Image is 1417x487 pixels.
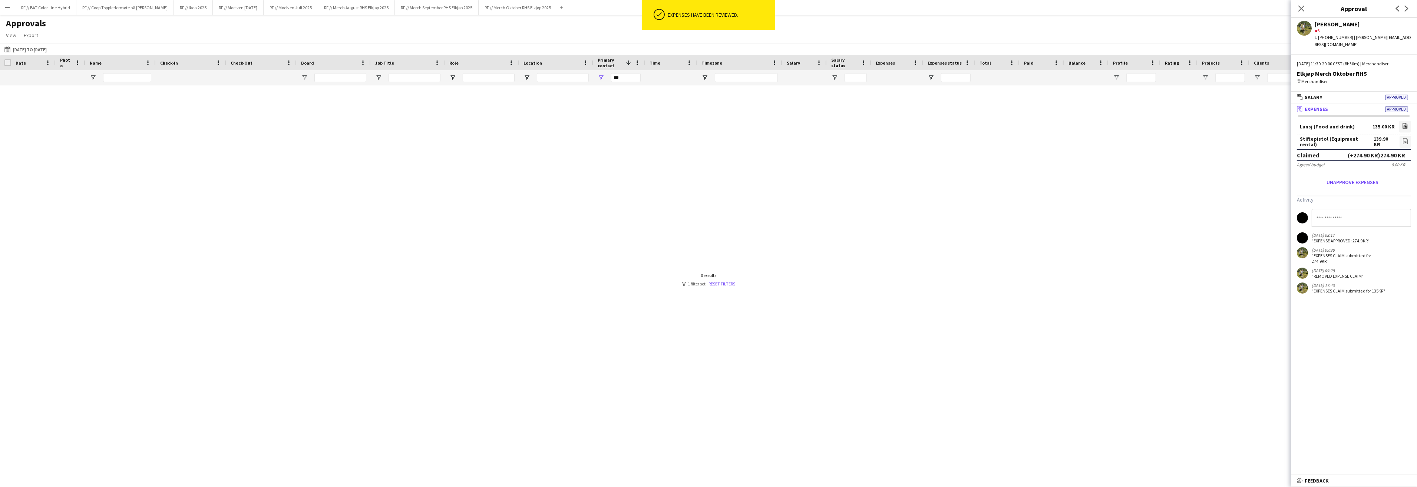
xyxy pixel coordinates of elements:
[876,60,895,66] span: Expenses
[1068,60,1086,66] span: Balance
[4,60,11,66] input: Column with Header Selection
[598,74,604,81] button: Open Filter Menu
[6,32,16,39] span: View
[395,0,479,15] button: RF // Merch September RHS Elkjøp 2025
[1267,73,1297,82] input: Clients Filter Input
[1312,247,1388,253] div: [DATE] 09:30
[1315,27,1411,34] div: 3
[160,60,178,66] span: Check-In
[523,60,542,66] span: Location
[76,0,174,15] button: RF // Coop Toppledermøte på [PERSON_NAME]
[668,12,772,18] div: Expenses have been reviewed.
[787,60,800,66] span: Salary
[24,32,38,39] span: Export
[1297,247,1308,258] app-user-avatar: Daniel Stuvland
[1391,162,1405,167] div: 0.00 KR
[1215,73,1245,82] input: Projects Filter Input
[213,0,264,15] button: RF // Moelven [DATE]
[1297,268,1308,279] app-user-avatar: Daniel Stuvland
[611,73,641,82] input: Primary contact Filter Input
[1305,94,1322,101] span: Salary
[1297,232,1308,244] app-user-avatar: Hin Shing Cheung
[708,281,735,287] a: Reset filters
[1312,253,1388,264] div: "EXPENSES CLAIM submitted for 274.9KR"
[1305,106,1328,112] span: Expenses
[318,0,395,15] button: RF // Merch August RHS Elkjøp 2025
[1297,61,1411,67] div: [DATE] 11:30-20:00 CEST (8h30m) | Merchandiser
[1312,273,1364,279] div: "REMOVED EXPENSE CLAIM"
[1315,21,1411,27] div: [PERSON_NAME]
[1254,74,1261,81] button: Open Filter Menu
[1202,60,1220,66] span: Projects
[650,60,660,66] span: Time
[1291,475,1417,486] mat-expansion-panel-header: Feedback
[715,73,778,82] input: Timezone Filter Input
[21,30,41,40] a: Export
[1315,34,1411,48] div: t. [PHONE_NUMBER] | [PERSON_NAME][EMAIL_ADDRESS][DOMAIN_NAME]
[1385,95,1408,100] span: Approved
[1126,73,1156,82] input: Profile Filter Input
[928,74,934,81] button: Open Filter Menu
[1312,268,1364,273] div: [DATE] 09:28
[90,74,96,81] button: Open Filter Menu
[314,73,366,82] input: Board Filter Input
[831,57,858,68] span: Salary status
[1291,115,1417,303] div: ExpensesApproved
[537,73,589,82] input: Location Filter Input
[103,73,151,82] input: Name Filter Input
[682,281,735,287] div: 1 filter set
[701,60,722,66] span: Timezone
[301,60,314,66] span: Board
[3,30,19,40] a: View
[15,0,76,15] button: RF // BAT Color Line Hybrid
[90,60,102,66] span: Name
[1300,124,1355,130] div: Lunsj (Food and drink)
[682,272,735,278] div: 0 results
[1374,136,1395,147] div: 139.90 KR
[1291,4,1417,13] h3: Approval
[375,74,382,81] button: Open Filter Menu
[3,45,48,54] button: [DATE] to [DATE]
[980,60,991,66] span: Total
[941,73,971,82] input: Expenses status Filter Input
[598,57,623,68] span: Primary contact
[449,74,456,81] button: Open Filter Menu
[1297,176,1408,188] button: Unapprove expenses
[1113,74,1120,81] button: Open Filter Menu
[1312,288,1385,294] div: "EXPENSES CLAIM submitted for 135KR"
[1385,107,1408,112] span: Approved
[1312,232,1370,238] div: [DATE] 08:17
[16,60,26,66] span: Date
[1312,282,1385,288] div: [DATE] 17:43
[1348,151,1405,159] div: (+274.90 KR) 274.90 KR
[231,60,252,66] span: Check-Out
[1373,124,1395,130] div: 135.00 KR
[389,73,440,82] input: Job Title Filter Input
[1165,60,1179,66] span: Rating
[1312,238,1370,244] div: "EXPENSE APPROVED: 274.9KR"
[1202,74,1209,81] button: Open Filter Menu
[449,60,459,66] span: Role
[1305,477,1329,484] span: Feedback
[479,0,557,15] button: RF // Merch Oktober RHS Elkjøp 2025
[1300,136,1374,147] div: Stiftepistol (Equipment rental)
[1024,60,1034,66] span: Paid
[1291,104,1417,115] mat-expansion-panel-header: ExpensesApproved
[1297,70,1411,77] div: Elkjøp Merch Oktober RHS
[1291,92,1417,103] mat-expansion-panel-header: SalaryApproved
[264,0,318,15] button: RF // Moelven Juli 2025
[375,60,394,66] span: Job Title
[523,74,530,81] button: Open Filter Menu
[1297,78,1411,85] div: Merchandiser
[1297,196,1411,203] h3: Activity
[1297,151,1319,159] div: Claimed
[1254,60,1269,66] span: Clients
[60,57,72,68] span: Photo
[701,74,708,81] button: Open Filter Menu
[174,0,213,15] button: RF // Ikea 2025
[1297,282,1308,294] app-user-avatar: Daniel Stuvland
[831,74,838,81] button: Open Filter Menu
[301,74,308,81] button: Open Filter Menu
[1297,162,1325,167] div: Agreed budget
[928,60,962,66] span: Expenses status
